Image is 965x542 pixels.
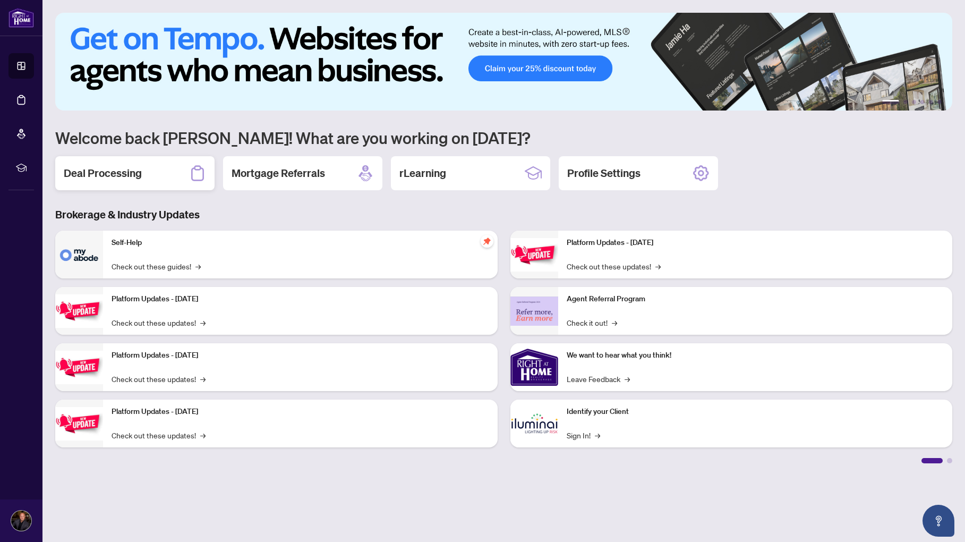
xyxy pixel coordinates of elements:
[112,429,206,441] a: Check out these updates!→
[399,166,446,181] h2: rLearning
[112,260,201,272] a: Check out these guides!→
[567,406,944,418] p: Identify your Client
[55,13,952,111] img: Slide 0
[200,373,206,385] span: →
[112,373,206,385] a: Check out these updates!→
[912,100,916,104] button: 3
[567,293,944,305] p: Agent Referral Program
[510,297,558,326] img: Agent Referral Program
[55,207,952,222] h3: Brokerage & Industry Updates
[510,343,558,391] img: We want to hear what you think!
[200,429,206,441] span: →
[200,317,206,328] span: →
[55,407,103,441] img: Platform Updates - July 8, 2025
[929,100,933,104] button: 5
[112,317,206,328] a: Check out these updates!→
[55,294,103,328] img: Platform Updates - September 16, 2025
[481,235,493,248] span: pushpin
[655,260,661,272] span: →
[55,351,103,384] img: Platform Updates - July 21, 2025
[55,128,952,148] h1: Welcome back [PERSON_NAME]! What are you working on [DATE]?
[112,350,489,361] p: Platform Updates - [DATE]
[510,238,558,272] img: Platform Updates - June 23, 2025
[567,166,641,181] h2: Profile Settings
[112,293,489,305] p: Platform Updates - [DATE]
[937,100,942,104] button: 6
[595,429,600,441] span: →
[903,100,908,104] button: 2
[8,8,34,28] img: logo
[567,429,600,441] a: Sign In!→
[920,100,925,104] button: 4
[11,511,31,531] img: Profile Icon
[232,166,325,181] h2: Mortgage Referrals
[567,237,944,249] p: Platform Updates - [DATE]
[112,237,489,249] p: Self-Help
[567,260,661,272] a: Check out these updates!→
[567,317,617,328] a: Check it out!→
[510,400,558,447] img: Identify your Client
[55,231,103,278] img: Self-Help
[612,317,617,328] span: →
[923,505,954,537] button: Open asap
[112,406,489,418] p: Platform Updates - [DATE]
[195,260,201,272] span: →
[567,350,944,361] p: We want to hear what you think!
[64,166,142,181] h2: Deal Processing
[882,100,899,104] button: 1
[567,373,630,385] a: Leave Feedback→
[625,373,630,385] span: →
